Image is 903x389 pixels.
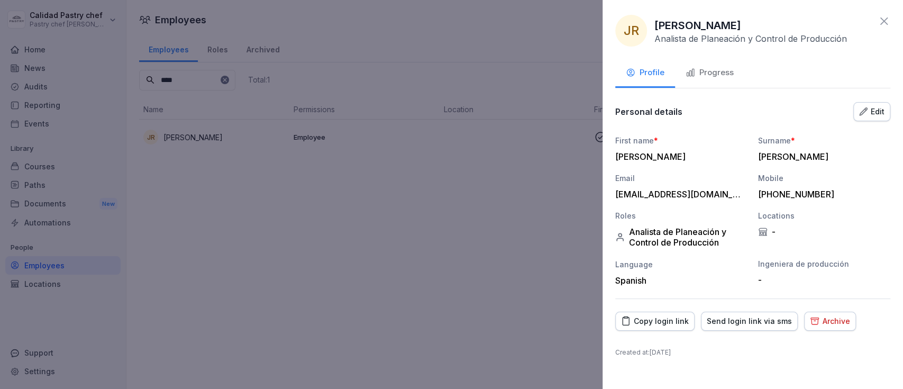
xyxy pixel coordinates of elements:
[615,151,742,162] div: [PERSON_NAME]
[621,315,689,327] div: Copy login link
[615,348,890,357] p: Created at : [DATE]
[615,106,682,117] p: Personal details
[810,315,850,327] div: Archive
[758,275,885,285] div: -
[758,189,885,200] div: [PHONE_NUMBER]
[654,17,741,33] p: [PERSON_NAME]
[675,59,744,88] button: Progress
[758,227,890,237] div: -
[615,189,742,200] div: [EMAIL_ADDRESS][DOMAIN_NAME]
[853,102,890,121] button: Edit
[686,67,734,79] div: Progress
[804,312,856,331] button: Archive
[758,151,885,162] div: [PERSON_NAME]
[701,312,798,331] button: Send login link via sms
[615,210,747,221] div: Roles
[615,227,747,248] div: Analista de Planeación y Control de Producción
[615,59,675,88] button: Profile
[758,173,890,184] div: Mobile
[654,33,847,44] p: Analista de Planeación y Control de Producción
[615,312,695,331] button: Copy login link
[758,135,890,146] div: Surname
[615,15,647,47] div: JR
[707,315,792,327] div: Send login link via sms
[615,275,747,286] div: Spanish
[615,135,747,146] div: First name
[626,67,664,79] div: Profile
[758,258,890,269] div: Ingeniera de producción
[758,210,890,221] div: Locations
[615,259,747,270] div: Language
[615,173,747,184] div: Email
[859,106,884,117] div: Edit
